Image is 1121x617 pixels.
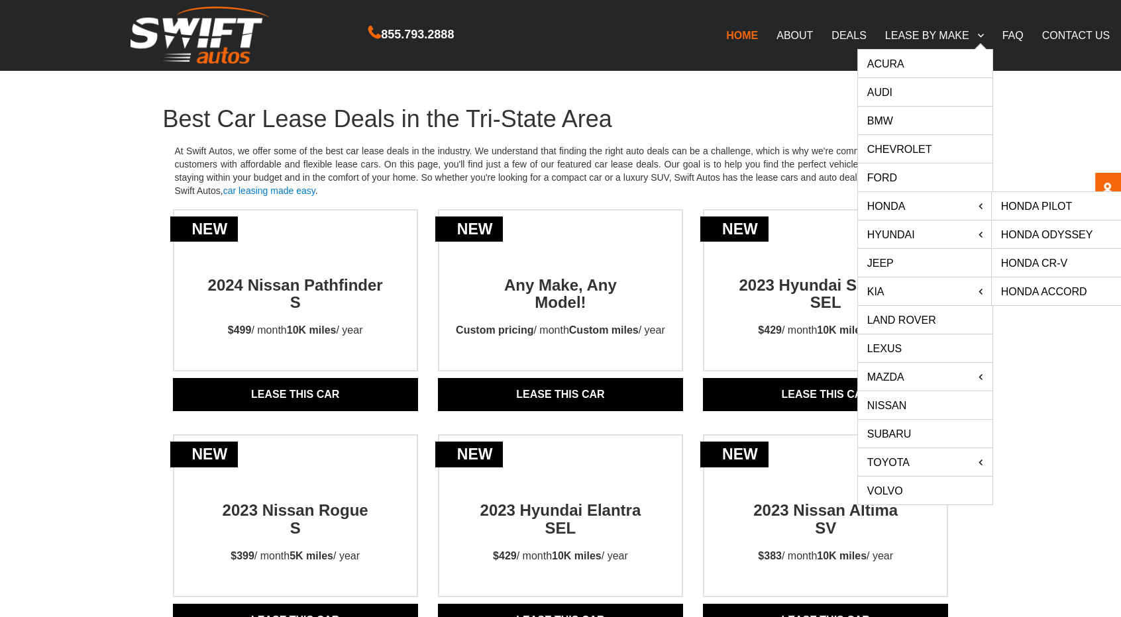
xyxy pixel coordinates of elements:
a: car leasing made easy [223,185,315,196]
a: new2023 Hyundai Elantra SEL$429/ month10K miles/ year [439,478,682,576]
a: Lease THIS CAR [703,378,948,411]
div: new [170,442,239,467]
h2: 2023 Hyundai Santa Fe SEL [732,253,919,312]
h2: Any Make, Any Model! [467,253,654,312]
strong: 10K miles [817,550,867,561]
a: HONDA [858,192,992,220]
a: FAQ [993,21,1033,49]
strong: Custom pricing [456,324,533,336]
a: Chevrolet [858,135,992,163]
p: / month / year [481,537,640,576]
p: At Swift Autos, we offer some of the best car lease deals in the industry. We understand that fin... [163,132,959,209]
h2: 2023 Nissan Altima SV [732,478,919,537]
strong: 10K miles [817,324,867,336]
a: Subaru [858,420,992,448]
h2: 2023 Nissan Rogue S [202,478,389,537]
span: 855.793.2888 [381,25,454,44]
div: new [700,442,769,467]
div: new [435,442,504,467]
a: newAny Make, AnyModel!Custom pricing/ monthCustom miles/ year [439,253,682,351]
a: HOME [717,21,767,49]
h2: 2023 Hyundai Elantra SEL [467,478,654,537]
div: new [435,216,504,242]
a: Toyota [858,448,992,476]
a: Mazda [858,363,992,391]
a: Audi [858,78,992,106]
a: Land Rover [858,306,992,334]
a: new2023 Hyundai Santa Fe SEL$429/ month10K miles/ year [704,253,947,351]
a: Jeep [858,249,992,277]
a: Lease THIS CAR [173,378,418,411]
a: KIA [858,277,992,305]
a: Ford [858,164,992,191]
a: Volvo [858,477,992,504]
strong: $383 [758,550,782,561]
a: Lexus [858,334,992,362]
a: new2023 Nissan AltimaSV$383/ month10K miles/ year [704,478,947,576]
a: Hyundai [858,220,992,248]
strong: $399 [231,550,254,561]
strong: $499 [228,324,252,336]
strong: Custom miles [569,324,639,336]
strong: 10K miles [287,324,337,336]
a: BMW [858,107,992,134]
a: new2023 Nissan RogueS$399/ month5K miles/ year [174,478,417,576]
a: CONTACT US [1033,21,1120,49]
a: Lease THIS CAR [438,378,683,411]
p: / month / year [219,537,372,576]
a: new2024 Nissan Pathfinder S$499/ month10K miles/ year [174,253,417,351]
strong: $429 [493,550,517,561]
p: / month / year [216,311,375,350]
p: / month / year [444,311,677,350]
div: new [170,216,239,242]
img: contact us, iconuser [1100,182,1115,205]
h1: Best Car Lease Deals in the Tri-State Area [163,106,959,132]
div: new [700,216,769,242]
a: DEALS [822,21,875,49]
strong: $429 [758,324,782,336]
h2: 2024 Nissan Pathfinder S [202,253,389,312]
p: / month / year [746,311,905,350]
strong: 5K miles [290,550,333,561]
a: ABOUT [767,21,822,49]
a: Acura [858,50,992,77]
strong: 10K miles [552,550,602,561]
a: Nissan [858,391,992,419]
p: / month / year [746,537,905,576]
a: LEASE BY MAKE [876,21,993,49]
img: Swift Autos [131,7,270,64]
a: 855.793.2888 [368,29,454,40]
